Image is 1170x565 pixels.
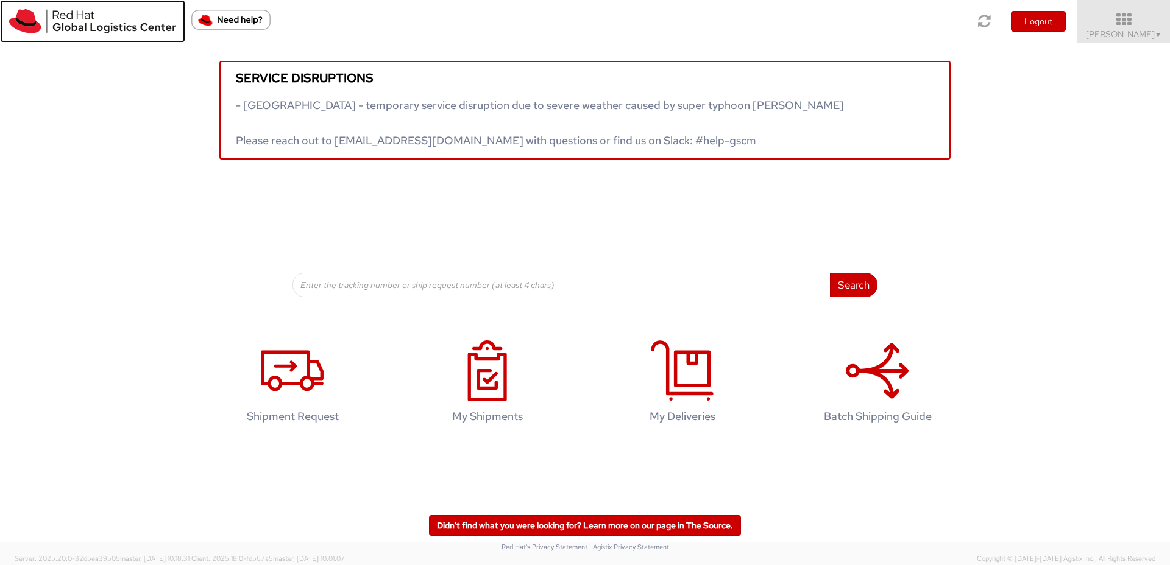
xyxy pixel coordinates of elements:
[1086,29,1162,40] span: [PERSON_NAME]
[201,328,384,441] a: Shipment Request
[429,515,741,536] a: Didn't find what you were looking for? Learn more on our page in The Source.
[236,71,934,85] h5: Service disruptions
[273,554,345,563] span: master, [DATE] 10:01:07
[15,554,190,563] span: Server: 2025.20.0-32d5ea39505
[799,410,956,423] h4: Batch Shipping Guide
[786,328,969,441] a: Batch Shipping Guide
[9,9,176,33] img: rh-logistics-00dfa346123c4ec078e1.svg
[292,273,831,297] input: Enter the tracking number or ship request number (at least 4 chars)
[1155,30,1162,40] span: ▼
[604,410,761,423] h4: My Deliveries
[830,273,877,297] button: Search
[396,328,579,441] a: My Shipments
[591,328,774,441] a: My Deliveries
[502,542,587,551] a: Red Hat's Privacy Statement
[236,98,844,147] span: - [GEOGRAPHIC_DATA] - temporary service disruption due to severe weather caused by super typhoon ...
[191,554,345,563] span: Client: 2025.18.0-fd567a5
[589,542,669,551] a: | Agistix Privacy Statement
[1011,11,1066,32] button: Logout
[214,410,371,423] h4: Shipment Request
[219,61,951,160] a: Service disruptions - [GEOGRAPHIC_DATA] - temporary service disruption due to severe weather caus...
[191,10,271,30] button: Need help?
[977,554,1155,564] span: Copyright © [DATE]-[DATE] Agistix Inc., All Rights Reserved
[409,410,566,423] h4: My Shipments
[120,554,190,563] span: master, [DATE] 10:18:31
